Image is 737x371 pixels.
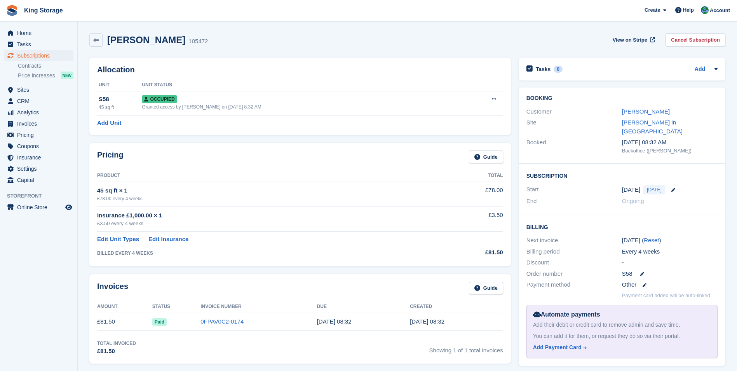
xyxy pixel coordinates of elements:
a: menu [4,39,73,50]
a: menu [4,129,73,140]
span: [DATE] [643,185,665,194]
div: Next invoice [526,236,622,245]
span: Create [645,6,660,14]
th: Unit [97,79,142,91]
h2: Billing [526,223,718,231]
a: menu [4,107,73,118]
div: £81.50 [97,347,136,356]
div: Customer [526,107,622,116]
div: Granted access by [PERSON_NAME] on [DATE] 8:32 AM [142,103,460,110]
div: 45 sq ft × 1 [97,186,437,195]
time: 2025-09-02 00:00:00 UTC [622,185,640,194]
span: Sites [17,84,64,95]
div: Order number [526,269,622,278]
a: menu [4,28,73,38]
div: Automate payments [533,310,711,319]
span: CRM [17,96,64,107]
div: NEW [61,72,73,79]
th: Created [410,301,503,313]
span: Analytics [17,107,64,118]
div: Site [526,118,622,136]
p: Payment card added will be auto-linked [622,292,710,299]
h2: Booking [526,95,718,101]
div: End [526,197,622,206]
th: Product [97,170,437,182]
a: Price increases NEW [18,71,73,80]
a: Edit Unit Types [97,235,139,244]
th: Status [152,301,200,313]
div: Payment method [526,280,622,289]
div: 45 sq ft [99,104,142,111]
span: Help [683,6,694,14]
a: Guide [469,282,503,295]
span: Subscriptions [17,50,64,61]
span: Home [17,28,64,38]
a: Add Payment Card [533,343,708,352]
a: Edit Insurance [148,235,188,244]
a: Reset [644,237,659,243]
td: £78.00 [437,182,503,206]
span: Showing 1 of 1 total invoices [429,340,503,356]
h2: [PERSON_NAME] [107,35,185,45]
img: stora-icon-8386f47178a22dfd0bd8f6a31ec36ba5ce8667c1dd55bd0f319d3a0aa187defe.svg [6,5,18,16]
h2: Subscription [526,171,718,179]
th: Invoice Number [200,301,317,313]
span: Tasks [17,39,64,50]
a: [PERSON_NAME] in [GEOGRAPHIC_DATA] [622,119,683,135]
h2: Invoices [97,282,128,295]
a: menu [4,202,73,213]
div: Add Payment Card [533,343,582,352]
span: Storefront [7,192,77,200]
span: Pricing [17,129,64,140]
span: Coupons [17,141,64,152]
span: Online Store [17,202,64,213]
div: Total Invoiced [97,340,136,347]
a: Preview store [64,203,73,212]
div: Backoffice ([PERSON_NAME]) [622,147,718,155]
div: Add their debit or credit card to remove admin and save time. [533,321,711,329]
a: menu [4,118,73,129]
div: You can add it for them, or request they do so via their portal. [533,332,711,340]
a: Contracts [18,62,73,70]
span: Capital [17,175,64,185]
div: 105472 [188,37,208,46]
span: Invoices [17,118,64,129]
a: menu [4,175,73,185]
div: Start [526,185,622,194]
div: S58 [99,95,142,104]
div: £3.50 every 4 weeks [97,220,437,227]
span: View on Stripe [613,36,647,44]
div: [DATE] 08:32 AM [622,138,718,147]
div: - [622,258,718,267]
th: Due [317,301,410,313]
h2: Allocation [97,65,503,74]
span: S58 [622,269,632,278]
a: King Storage [21,4,66,17]
img: John King [701,6,709,14]
a: Add Unit [97,119,121,128]
span: Occupied [142,95,177,103]
time: 2025-09-02 07:32:18 UTC [410,318,444,325]
div: BILLED EVERY 4 WEEKS [97,250,437,257]
div: Insurance £1,000.00 × 1 [97,211,437,220]
div: £78.00 every 4 weeks [97,195,437,202]
div: Discount [526,258,622,267]
span: Account [710,7,730,14]
span: Insurance [17,152,64,163]
div: £81.50 [437,248,503,257]
a: Add [695,65,705,74]
th: Total [437,170,503,182]
h2: Pricing [97,150,124,163]
a: 0FPAV0C2-0174 [200,318,244,325]
th: Amount [97,301,152,313]
a: Guide [469,150,503,163]
a: menu [4,163,73,174]
td: £3.50 [437,206,503,232]
div: Other [622,280,718,289]
td: £81.50 [97,313,152,331]
a: menu [4,96,73,107]
a: menu [4,152,73,163]
span: Settings [17,163,64,174]
div: Booked [526,138,622,154]
span: Paid [152,318,167,326]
